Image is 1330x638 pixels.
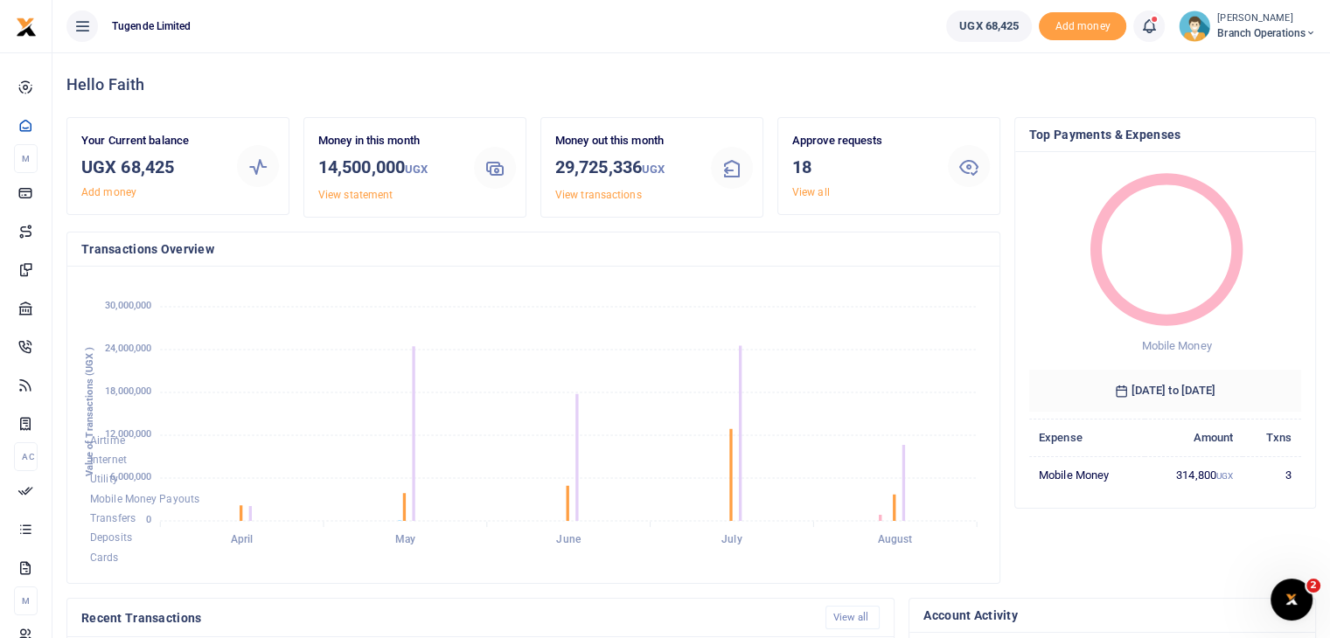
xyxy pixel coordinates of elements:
tspan: June [556,533,581,545]
h4: Recent Transactions [81,608,811,628]
li: Wallet ballance [939,10,1039,42]
span: Utility [90,474,118,486]
tspan: July [721,533,742,545]
a: logo-small logo-large logo-large [16,19,37,32]
span: Internet [90,454,127,466]
a: View statement [318,189,393,201]
th: Txns [1243,419,1301,456]
tspan: May [395,533,415,545]
text: Value of Transactions (UGX ) [84,347,95,477]
p: Your Current balance [81,132,223,150]
tspan: 18,000,000 [105,385,151,397]
span: Tugende Limited [105,18,198,34]
tspan: 0 [146,514,151,525]
h4: Top Payments & Expenses [1029,125,1301,144]
span: Add money [1039,12,1126,41]
a: View transactions [555,189,642,201]
a: UGX 68,425 [946,10,1032,42]
h4: Account Activity [923,606,1301,625]
h3: 18 [792,154,934,180]
tspan: April [231,533,254,545]
tspan: August [878,533,913,545]
small: UGX [642,163,665,176]
li: Toup your wallet [1039,12,1126,41]
th: Expense [1029,419,1145,456]
span: Airtime [90,434,125,447]
img: logo-small [16,17,37,38]
li: Ac [14,442,38,471]
h3: 29,725,336 [555,154,697,183]
td: 314,800 [1145,456,1243,493]
img: profile-user [1179,10,1210,42]
p: Money out this month [555,132,697,150]
span: UGX 68,425 [959,17,1019,35]
iframe: Intercom live chat [1271,579,1313,621]
th: Amount [1145,419,1243,456]
p: Money in this month [318,132,460,150]
li: M [14,586,38,615]
h6: [DATE] to [DATE] [1029,370,1301,412]
small: UGX [405,163,428,176]
p: Approve requests [792,132,934,150]
td: Mobile Money [1029,456,1145,493]
a: View all [792,186,830,198]
tspan: 30,000,000 [105,300,151,311]
a: Add money [1039,18,1126,31]
span: Mobile Money Payouts [90,493,199,505]
span: Mobile Money [1141,339,1211,352]
h4: Hello Faith [66,75,1316,94]
span: 2 [1306,579,1320,593]
h3: 14,500,000 [318,154,460,183]
h4: Transactions Overview [81,239,985,259]
small: UGX [1216,471,1233,481]
tspan: 6,000,000 [110,471,151,482]
a: View all [825,606,881,629]
h3: UGX 68,425 [81,154,223,180]
tspan: 24,000,000 [105,343,151,354]
li: M [14,144,38,173]
span: Transfers [90,512,136,524]
td: 3 [1243,456,1301,493]
span: Deposits [90,532,132,544]
tspan: 12,000,000 [105,428,151,440]
small: [PERSON_NAME] [1217,11,1316,26]
a: profile-user [PERSON_NAME] Branch Operations [1179,10,1316,42]
a: Add money [81,186,136,198]
span: Branch Operations [1217,25,1316,41]
span: Cards [90,551,119,564]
